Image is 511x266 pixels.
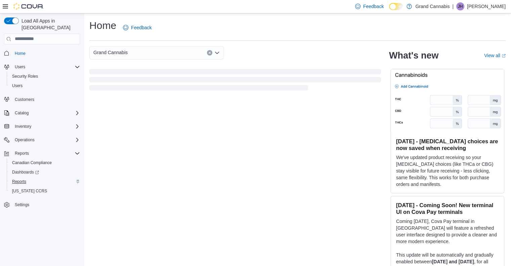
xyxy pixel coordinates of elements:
span: Settings [15,202,29,207]
span: Operations [12,136,80,144]
button: Reports [7,177,83,186]
button: Users [12,63,28,71]
button: Home [1,48,83,58]
h3: [DATE] - Coming Soon! New terminal UI on Cova Pay terminals [396,202,499,215]
button: Operations [12,136,37,144]
a: Dashboards [7,167,83,177]
span: Inventory [15,124,31,129]
p: [PERSON_NAME] [467,2,506,10]
span: Home [12,49,80,58]
h3: [DATE] - [MEDICAL_DATA] choices are now saved when receiving [396,138,499,151]
span: Feedback [363,3,384,10]
button: Customers [1,94,83,104]
span: Loading [89,70,381,92]
span: Load All Apps in [GEOGRAPHIC_DATA] [19,17,80,31]
span: Customers [15,97,34,102]
span: Grand Cannabis [93,48,128,56]
button: Clear input [207,50,212,55]
span: Home [15,51,26,56]
a: Users [9,82,25,90]
span: Settings [12,200,80,209]
a: Home [12,49,28,58]
button: Users [1,62,83,72]
a: Customers [12,96,37,104]
p: Coming [DATE], Cova Pay terminal in [GEOGRAPHIC_DATA] will feature a refreshed user interface des... [396,218,499,245]
span: Reports [15,151,29,156]
a: Reports [9,178,29,186]
span: Users [15,64,25,70]
p: | [452,2,454,10]
button: Inventory [1,122,83,131]
button: Settings [1,200,83,210]
span: Dashboards [12,169,39,175]
a: Security Roles [9,72,41,80]
strong: [DATE] and [DATE] [432,259,474,264]
span: Reports [9,178,80,186]
button: Inventory [12,122,34,130]
span: JH [458,2,463,10]
span: Customers [12,95,80,104]
p: Grand Cannabis [415,2,450,10]
nav: Complex example [4,46,80,227]
span: Reports [12,149,80,157]
h2: What's new [389,50,438,61]
span: Reports [12,179,26,184]
span: Catalog [12,109,80,117]
span: Canadian Compliance [9,159,80,167]
span: Washington CCRS [9,187,80,195]
span: Feedback [131,24,152,31]
button: Operations [1,135,83,145]
div: Jack Huitema [456,2,464,10]
button: Reports [12,149,32,157]
a: View allExternal link [484,53,506,58]
span: Security Roles [12,74,38,79]
span: Catalog [15,110,29,116]
button: Reports [1,149,83,158]
a: Feedback [120,21,154,34]
span: Inventory [12,122,80,130]
span: Users [9,82,80,90]
a: Settings [12,201,32,209]
span: Canadian Compliance [12,160,52,165]
p: We've updated product receiving so your [MEDICAL_DATA] choices (like THCa or CBG) stay visible fo... [396,154,499,188]
svg: External link [502,54,506,58]
button: [US_STATE] CCRS [7,186,83,196]
button: Open list of options [214,50,220,55]
button: Catalog [12,109,31,117]
span: Security Roles [9,72,80,80]
button: Users [7,81,83,90]
a: Dashboards [9,168,42,176]
button: Security Roles [7,72,83,81]
button: Canadian Compliance [7,158,83,167]
span: Users [12,83,23,88]
h1: Home [89,19,116,32]
span: [US_STATE] CCRS [12,188,47,194]
span: Users [12,63,80,71]
input: Dark Mode [389,3,403,10]
img: Cova [13,3,44,10]
span: Operations [15,137,35,143]
span: Dashboards [9,168,80,176]
button: Catalog [1,108,83,118]
a: [US_STATE] CCRS [9,187,50,195]
a: Canadian Compliance [9,159,54,167]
